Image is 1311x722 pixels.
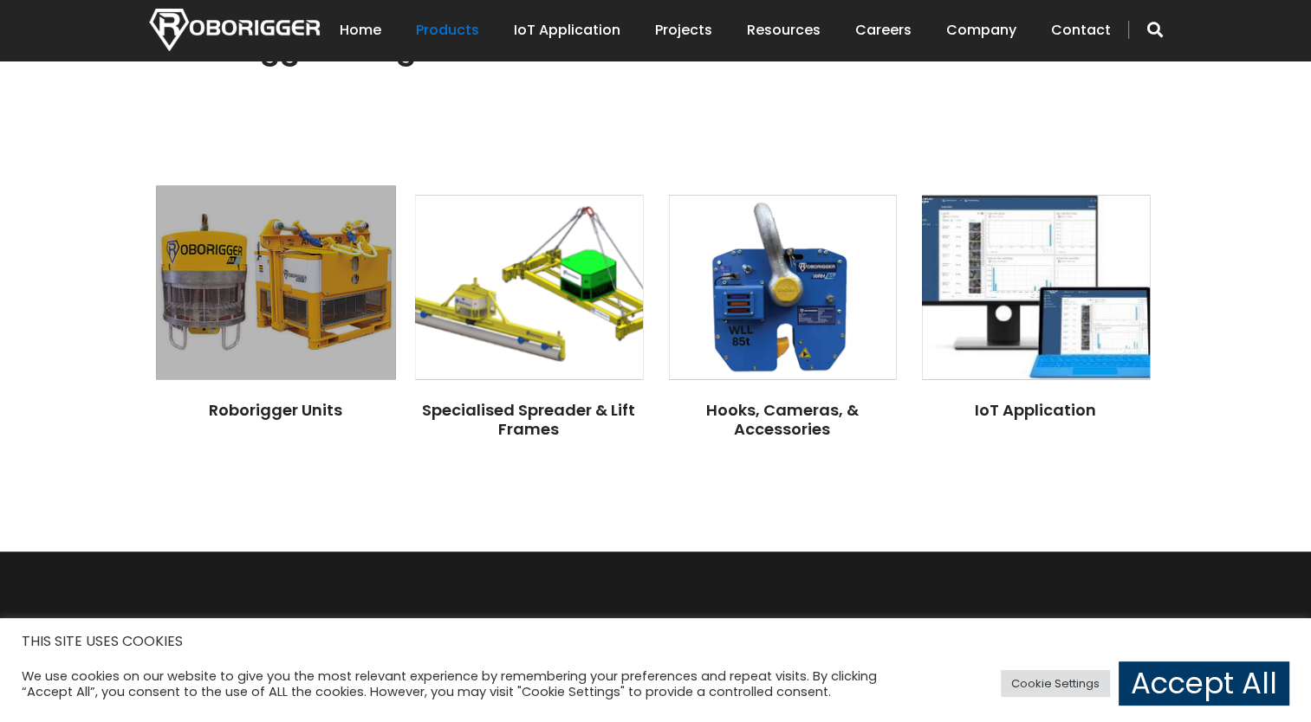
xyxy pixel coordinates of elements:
[422,399,635,440] a: Specialised Spreader & Lift Frames
[655,3,712,57] a: Projects
[416,3,479,57] a: Products
[22,630,1289,653] h5: THIS SITE USES COOKIES
[209,399,342,421] a: Roborigger Units
[514,3,620,57] a: IoT Application
[1001,670,1110,697] a: Cookie Settings
[162,30,614,67] h2: Roborigger Range of Products
[340,3,381,57] a: Home
[747,3,821,57] a: Resources
[1051,3,1111,57] a: Contact
[22,668,909,699] div: We use cookies on our website to give you the most relevant experience by remembering your prefer...
[706,399,859,440] a: Hooks, Cameras, & Accessories
[1119,661,1289,706] a: Accept All
[149,9,320,51] img: Nortech
[975,399,1096,421] a: IoT Application
[946,3,1016,57] a: Company
[855,3,912,57] a: Careers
